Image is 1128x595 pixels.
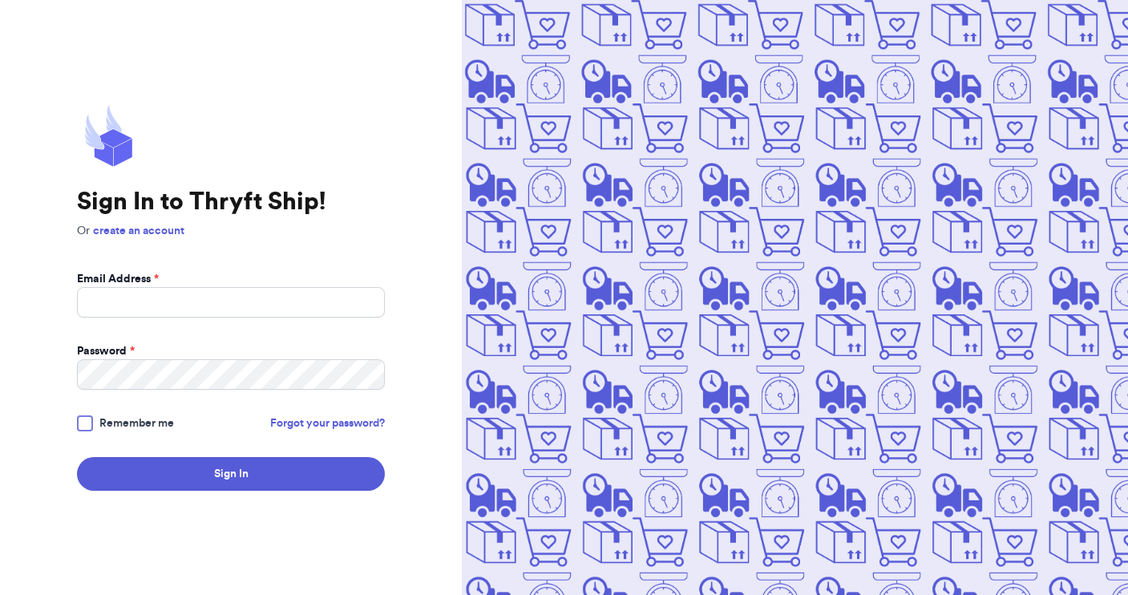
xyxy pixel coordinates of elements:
[77,271,159,287] label: Email Address
[77,457,385,491] button: Sign In
[99,415,174,431] span: Remember me
[93,225,184,237] a: create an account
[77,188,385,217] h1: Sign In to Thryft Ship!
[270,415,385,431] a: Forgot your password?
[77,343,135,359] label: Password
[77,223,385,239] p: Or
